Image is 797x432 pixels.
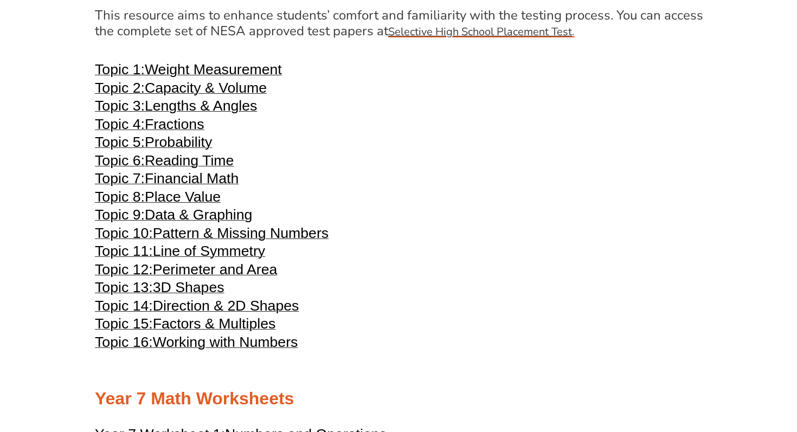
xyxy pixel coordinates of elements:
[95,134,145,150] span: Topic 5:
[95,243,153,259] span: Topic 11:
[572,24,575,39] span: .
[153,315,276,332] span: Factors & Multiples
[95,334,153,350] span: Topic 16:
[145,152,234,169] span: Reading Time
[95,320,275,331] a: Topic 15:Factors & Multiples
[95,98,145,114] span: Topic 3:
[95,266,277,277] a: Topic 12:Perimeter and Area
[95,85,267,95] a: Topic 2:Capacity & Volume
[95,66,282,77] a: Topic 1:Weight Measurement
[153,261,278,278] span: Perimeter and Area
[153,298,299,314] span: Direction & 2D Shapes
[145,207,253,223] span: Data & Graphing
[95,298,153,314] span: Topic 14:
[611,310,797,432] iframe: Chat Widget
[95,284,224,295] a: Topic 13:3D Shapes
[145,98,257,114] span: Lengths & Angles
[95,170,145,186] span: Topic 7:
[95,194,221,204] a: Topic 8:Place Value
[388,22,575,40] a: Selective High School Placement Test.
[95,80,145,96] span: Topic 2:
[388,24,572,39] u: Selective High School Placement Test
[95,61,145,78] span: Topic 1:
[95,139,212,150] a: Topic 5:Probability
[153,243,265,259] span: Line of Symmetry
[95,189,145,205] span: Topic 8:
[145,61,282,78] span: Weight Measurement
[95,225,153,241] span: Topic 10:
[145,134,212,150] span: Probability
[95,339,298,350] a: Topic 16:Working with Numbers
[95,261,153,278] span: Topic 12:
[153,225,329,241] span: Pattern & Missing Numbers
[95,175,239,186] a: Topic 7:Financial Math
[95,207,145,223] span: Topic 9:
[153,279,224,295] span: 3D Shapes
[95,279,153,295] span: Topic 13:
[145,189,221,205] span: Place Value
[145,80,267,96] span: Capacity & Volume
[95,102,257,113] a: Topic 3:Lengths & Angles
[145,116,204,132] span: Fractions
[95,8,703,40] h4: This resource aims to enhance students’ comfort and familiarity with the testing process. You can...
[95,157,234,168] a: Topic 6:Reading Time
[153,334,298,350] span: Working with Numbers
[95,116,145,132] span: Topic 4:
[95,388,702,410] h2: Year 7 Math Worksheets
[95,302,299,313] a: Topic 14:Direction & 2D Shapes
[95,211,252,222] a: Topic 9:Data & Graphing
[95,230,329,241] a: Topic 10:Pattern & Missing Numbers
[95,248,265,259] a: Topic 11:Line of Symmetry
[95,315,153,332] span: Topic 15:
[95,121,204,132] a: Topic 4:Fractions
[145,170,239,186] span: Financial Math
[95,152,145,169] span: Topic 6:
